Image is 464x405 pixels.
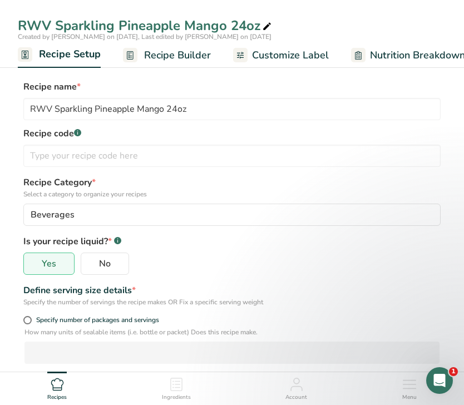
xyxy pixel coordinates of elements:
span: Ingredients [162,393,191,402]
a: Recipes [47,372,67,402]
span: Specify number of packages and servings [32,316,159,324]
button: Beverages [23,204,441,226]
label: Recipe Category [23,176,441,199]
a: Recipe Setup [18,42,101,68]
div: Specify the number of servings the recipe makes OR Fix a specific serving weight [23,297,441,307]
span: Recipe Setup [39,47,101,62]
span: Recipes [47,393,67,402]
div: RWV Sparkling Pineapple Mango 24oz [18,16,274,36]
div: Define serving size details [23,284,441,297]
span: No [99,258,111,269]
p: Select a category to organize your recipes [23,189,441,199]
span: Yes [42,258,56,269]
input: Type your recipe code here [23,145,441,167]
a: Customize Label [233,43,329,68]
a: Account [285,372,307,402]
iframe: Intercom live chat [426,367,453,394]
span: Beverages [31,208,75,221]
span: 1 [449,367,458,376]
span: Recipe Builder [144,48,211,63]
a: Recipe Builder [123,43,211,68]
a: Ingredients [162,372,191,402]
span: Created by [PERSON_NAME] on [DATE], Last edited by [PERSON_NAME] on [DATE] [18,32,272,41]
span: Menu [402,393,417,402]
span: Account [285,393,307,402]
p: How many units of sealable items (i.e. bottle or packet) Does this recipe make. [24,327,440,337]
label: Recipe name [23,80,441,93]
input: Type your recipe name here [23,98,441,120]
span: Customize Label [252,48,329,63]
label: Recipe code [23,127,441,140]
p: Is your recipe liquid? [23,233,441,248]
